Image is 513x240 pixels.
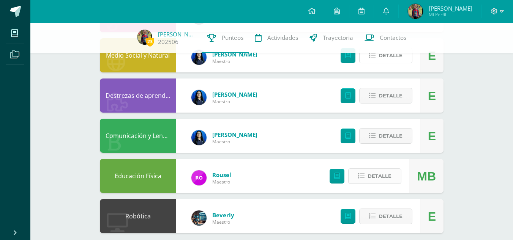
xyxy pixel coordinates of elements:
[417,159,436,193] div: MB
[323,34,353,42] span: Trayectoria
[212,131,257,138] a: [PERSON_NAME]
[348,168,401,184] button: Detalle
[359,48,412,63] button: Detalle
[429,11,472,18] span: Mi Perfil
[359,23,412,53] a: Contactos
[100,119,176,153] div: Comunicación y Lenguaje
[267,34,298,42] span: Actividades
[428,119,436,153] div: E
[137,30,152,45] img: 54661874512d3b352df62aa2c84c13fc.png
[379,209,403,223] span: Detalle
[212,50,257,58] a: [PERSON_NAME]
[191,130,207,145] img: dec63b497ed2a3e76b78ab3645528634.png
[212,211,234,219] a: Beverly
[380,34,406,42] span: Contactos
[359,209,412,224] button: Detalle
[212,219,234,225] span: Maestro
[212,98,257,105] span: Maestro
[304,23,359,53] a: Trayectoria
[100,78,176,113] div: Destrezas de aprendizaje
[379,129,403,143] span: Detalle
[428,199,436,234] div: E
[191,50,207,65] img: dec63b497ed2a3e76b78ab3645528634.png
[100,159,176,193] div: Educación Física
[359,128,412,144] button: Detalle
[379,89,403,103] span: Detalle
[428,39,436,73] div: E
[212,179,231,185] span: Maestro
[408,4,423,19] img: 54661874512d3b352df62aa2c84c13fc.png
[379,49,403,63] span: Detalle
[212,171,231,179] a: Rousel
[368,169,391,183] span: Detalle
[100,199,176,233] div: Robótica
[146,37,154,46] span: 23
[191,90,207,105] img: dec63b497ed2a3e76b78ab3645528634.png
[359,88,412,104] button: Detalle
[212,58,257,64] span: Maestro
[212,138,257,145] span: Maestro
[191,210,207,226] img: 34fa802e52f1a7c5000ca845efa31f00.png
[100,38,176,72] div: Medio Social y Natural
[249,23,304,53] a: Actividades
[158,30,196,38] a: [PERSON_NAME]
[429,5,472,12] span: [PERSON_NAME]
[202,23,249,53] a: Punteos
[212,91,257,98] a: [PERSON_NAME]
[428,79,436,113] div: E
[158,38,178,46] a: 202506
[191,170,207,185] img: 622bbccbb56ef3a75229b1369ba48c20.png
[222,34,243,42] span: Punteos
